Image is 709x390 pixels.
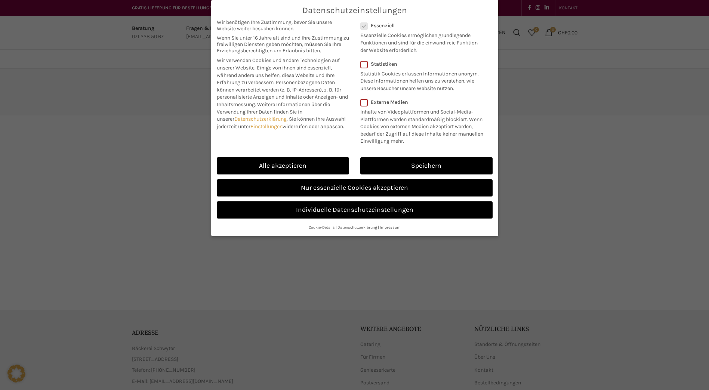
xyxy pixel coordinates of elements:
[309,225,335,230] a: Cookie-Details
[217,157,349,174] a: Alle akzeptieren
[217,101,330,122] span: Weitere Informationen über die Verwendung Ihrer Daten finden Sie in unserer .
[360,99,488,105] label: Externe Medien
[217,79,348,108] span: Personenbezogene Daten können verarbeitet werden (z. B. IP-Adressen), z. B. für personalisierte A...
[360,67,483,92] p: Statistik Cookies erfassen Informationen anonym. Diese Informationen helfen uns zu verstehen, wie...
[217,57,340,86] span: Wir verwenden Cookies und andere Technologien auf unserer Website. Einige von ihnen sind essenzie...
[337,225,377,230] a: Datenschutzerklärung
[217,116,346,130] span: Sie können Ihre Auswahl jederzeit unter widerrufen oder anpassen.
[380,225,401,230] a: Impressum
[360,105,488,145] p: Inhalte von Videoplattformen und Social-Media-Plattformen werden standardmäßig blockiert. Wenn Co...
[217,35,349,54] span: Wenn Sie unter 16 Jahre alt sind und Ihre Zustimmung zu freiwilligen Diensten geben möchten, müss...
[360,22,483,29] label: Essenziell
[302,6,407,15] span: Datenschutzeinstellungen
[360,157,493,174] a: Speichern
[250,123,283,130] a: Einstellungen
[217,201,493,219] a: Individuelle Datenschutzeinstellungen
[360,61,483,67] label: Statistiken
[234,116,287,122] a: Datenschutzerklärung
[217,19,349,32] span: Wir benötigen Ihre Zustimmung, bevor Sie unsere Website weiter besuchen können.
[360,29,483,54] p: Essenzielle Cookies ermöglichen grundlegende Funktionen und sind für die einwandfreie Funktion de...
[217,179,493,196] a: Nur essenzielle Cookies akzeptieren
